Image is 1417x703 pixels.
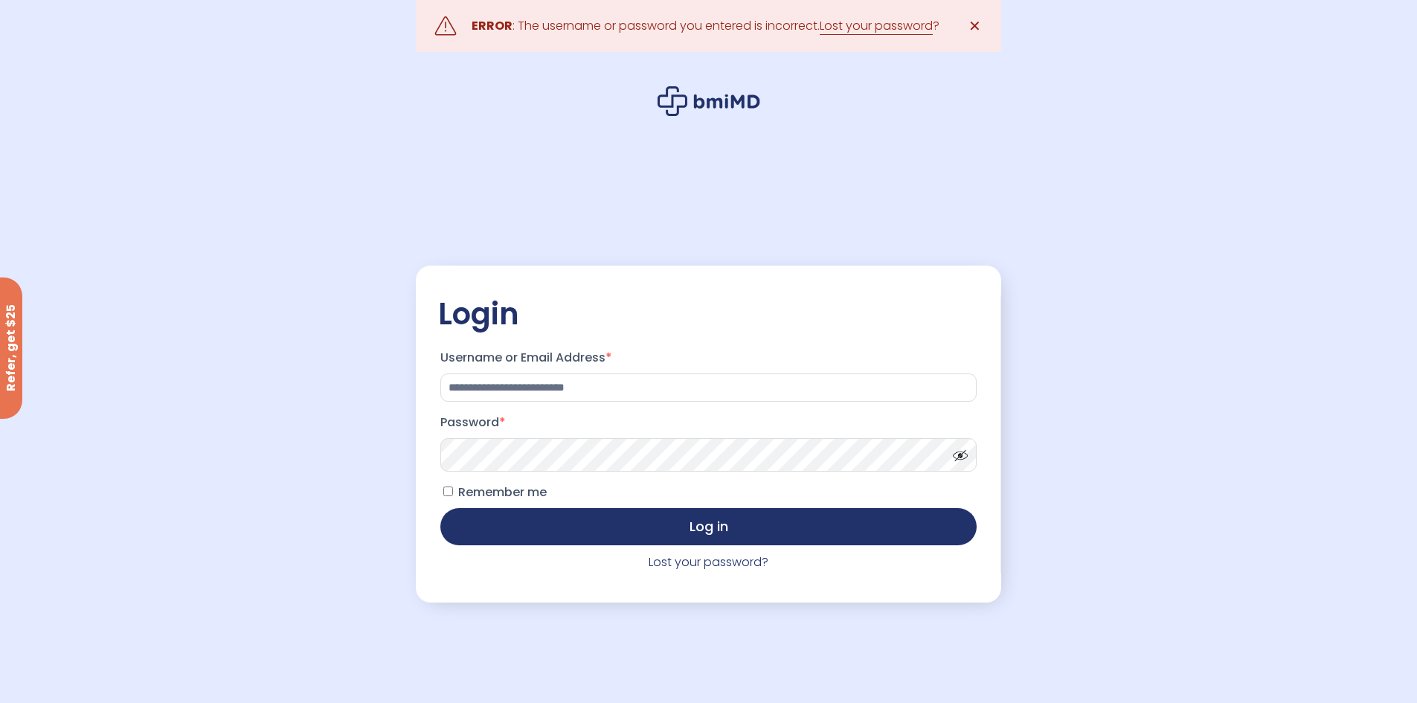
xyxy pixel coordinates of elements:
label: Password [440,411,976,434]
a: ✕ [960,11,990,41]
span: Remember me [458,484,547,501]
a: Lost your password [820,17,933,35]
a: Lost your password? [649,553,768,571]
strong: ERROR [472,17,513,34]
div: : The username or password you entered is incorrect. ? [472,16,939,36]
h2: Login [438,295,978,333]
label: Username or Email Address [440,346,976,370]
input: Remember me [443,487,453,496]
button: Log in [440,508,976,545]
span: ✕ [968,16,981,36]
